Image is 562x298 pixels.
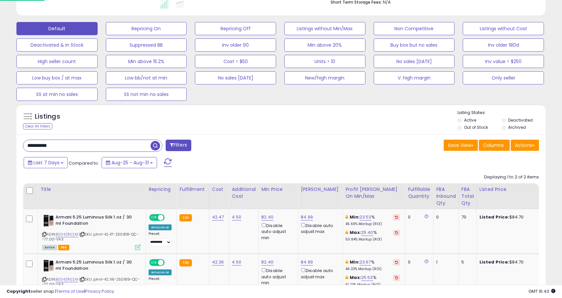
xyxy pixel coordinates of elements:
div: Disable auto adjust min [261,267,293,286]
button: No sales [DATE] [195,71,276,84]
a: 23.67 [360,259,371,265]
button: Units > 10 [284,55,365,68]
b: Max: [350,274,361,281]
div: Disable auto adjust max [301,267,338,280]
button: Filters [166,140,191,151]
button: Repricing Off [195,22,276,35]
p: 45.66% Markup (ROI) [345,222,400,226]
a: 82.40 [261,259,273,265]
button: Aug-25 - Aug-31 [102,157,157,168]
button: Listings without Cost [463,22,544,35]
span: FBA [58,245,69,250]
button: Suppressed BB [106,38,187,52]
div: FBA inbound Qty [436,186,456,207]
button: Repricing On [106,22,187,35]
a: 25.53 [361,274,373,281]
button: Low buy box / at max [16,71,98,84]
button: Save View [444,140,478,151]
div: seller snap | | [7,288,114,295]
span: Aug-25 - Aug-31 [111,159,149,166]
div: % [345,230,400,242]
span: | SKU: johnl-42.36-250819-QC--77.00-VA3 [42,277,140,287]
div: Clear All Filters [23,123,52,129]
div: 70 [461,214,472,220]
div: Displaying 1 to 2 of 2 items [484,174,539,180]
div: Disable auto adjust min [261,222,293,241]
div: Title [40,186,143,193]
span: Columns [483,142,504,149]
span: OFF [164,260,174,265]
button: Cost > $50 [195,55,276,68]
div: Fulfillable Quantity [408,186,431,200]
h5: Listings [35,112,60,121]
div: [PERSON_NAME] [301,186,340,193]
a: 82.40 [261,214,273,220]
span: Last 7 Days [34,159,59,166]
span: ON [150,215,158,220]
a: 84.99 [301,214,313,220]
a: Terms of Use [56,288,84,294]
div: % [345,275,400,287]
b: Min: [350,259,360,265]
b: Listed Price: [480,259,509,265]
div: % [345,214,400,226]
div: Preset: [149,232,172,246]
div: Fulfillment [179,186,206,193]
button: Min above 20% [284,38,365,52]
p: 51.23% Markup (ROI) [345,283,400,287]
img: 41uX9bwkgGL._SL40_.jpg [42,259,54,272]
b: Listed Price: [480,214,509,220]
div: Profit [PERSON_NAME] on Min/Max [345,186,402,200]
a: B004ZRILSM [56,277,78,282]
button: Inv older 90 [195,38,276,52]
button: Deactivated & In Stock [16,38,98,52]
b: Max: [350,229,361,236]
button: Only seller [463,71,544,84]
button: SS at min no sales [16,88,98,101]
button: Last 7 Days [24,157,68,168]
div: 1 [436,259,454,265]
span: 2025-09-8 16:43 GMT [528,288,555,294]
button: Non Competitive [374,22,455,35]
div: $84.70 [480,214,534,220]
label: Deactivated [508,117,533,123]
a: 25.40 [361,229,373,236]
div: Additional Cost [232,186,256,200]
a: 42.47 [212,214,224,220]
button: Columns [479,140,510,151]
p: Listing States: [457,110,545,116]
a: 84.99 [301,259,313,265]
a: B004ZRILSM [56,232,78,237]
div: Listed Price [480,186,536,193]
div: 5 [461,259,472,265]
button: V. high margin [374,71,455,84]
p: 46.03% Markup (ROI) [345,267,400,271]
button: Min above 15.2% [106,55,187,68]
img: 41uX9bwkgGL._SL40_.jpg [42,214,54,227]
a: 4.50 [232,214,241,220]
button: Actions [511,140,539,151]
span: Compared to: [69,160,99,166]
button: Default [16,22,98,35]
button: SS not min no sales [106,88,187,101]
button: Listings without Min/Max [284,22,365,35]
label: Archived [508,125,526,130]
small: FBA [179,214,192,221]
small: FBA [179,259,192,266]
button: Low bb/not at min [106,71,187,84]
div: Amazon AI [149,224,172,230]
label: Active [464,117,476,123]
div: 0 [408,214,428,220]
a: 42.36 [212,259,224,265]
a: 23.53 [360,214,371,220]
b: Min: [350,214,360,220]
div: % [345,259,400,271]
div: Repricing [149,186,174,193]
div: $84.70 [480,259,534,265]
label: Out of Stock [464,125,488,130]
div: Disable auto adjust max [301,222,338,235]
div: ASIN: [42,259,141,294]
b: Armani 5.25 Luminous Silk 1.oz / 30 ml Foundation [56,214,135,228]
div: Amazon AI [149,269,172,275]
div: FBA Total Qty [461,186,474,207]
